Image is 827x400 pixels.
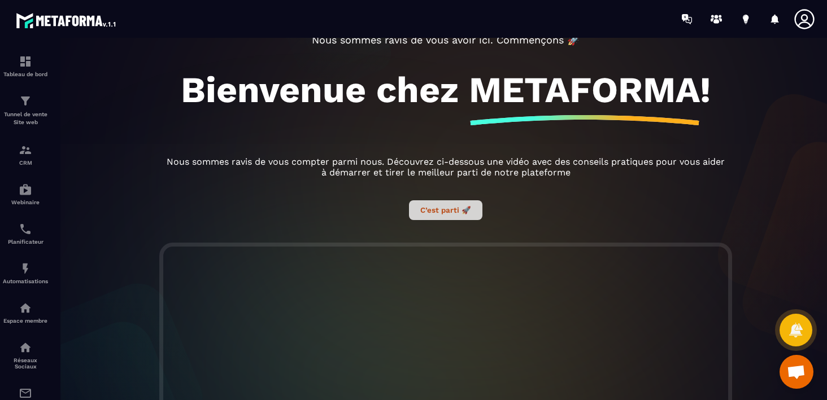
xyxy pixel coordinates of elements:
p: Tunnel de vente Site web [3,111,48,126]
img: formation [19,143,32,157]
a: automationsautomationsEspace membre [3,293,48,332]
p: Planificateur [3,239,48,245]
a: C’est parti 🚀 [409,204,482,215]
img: automations [19,262,32,275]
a: formationformationTunnel de vente Site web [3,86,48,135]
p: Réseaux Sociaux [3,357,48,370]
p: Nous sommes ravis de vous avoir ici. Commençons 🚀 [163,34,728,46]
img: social-network [19,341,32,354]
img: scheduler [19,222,32,236]
a: formationformationCRM [3,135,48,174]
img: formation [19,94,32,108]
p: Automatisations [3,278,48,284]
p: Webinaire [3,199,48,205]
img: formation [19,55,32,68]
p: Espace membre [3,318,48,324]
a: schedulerschedulerPlanificateur [3,214,48,253]
div: Ouvrir le chat [780,355,813,389]
img: automations [19,301,32,315]
p: Nous sommes ravis de vous compter parmi nous. Découvrez ci-dessous une vidéo avec des conseils pr... [163,156,728,178]
img: automations [19,183,32,196]
a: automationsautomationsWebinaire [3,174,48,214]
img: logo [16,10,117,30]
img: email [19,386,32,400]
p: CRM [3,160,48,166]
a: social-networksocial-networkRéseaux Sociaux [3,332,48,378]
p: Tableau de bord [3,71,48,77]
a: automationsautomationsAutomatisations [3,253,48,293]
h1: Bienvenue chez METAFORMA! [181,68,711,111]
a: formationformationTableau de bord [3,46,48,86]
button: C’est parti 🚀 [409,200,482,220]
